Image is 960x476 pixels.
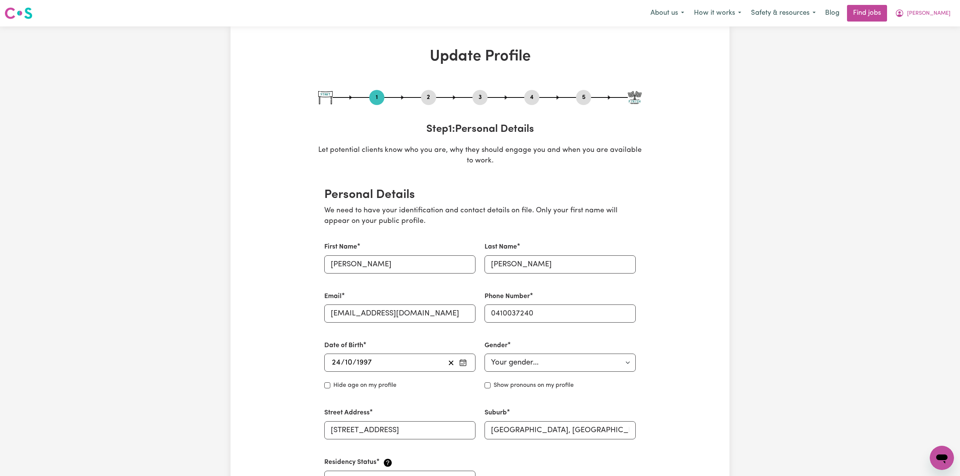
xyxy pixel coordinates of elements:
button: About us [646,5,689,21]
button: Go to step 3 [472,93,488,102]
label: Hide age on my profile [333,381,396,390]
label: Gender [485,341,508,351]
label: Suburb [485,408,507,418]
h1: Update Profile [318,48,642,66]
label: Last Name [485,242,517,252]
a: Blog [821,5,844,22]
button: Go to step 5 [576,93,591,102]
iframe: Button to launch messaging window [930,446,954,470]
h2: Personal Details [324,188,636,202]
h3: Step 1 : Personal Details [318,123,642,136]
label: Street Address [324,408,370,418]
a: Find jobs [847,5,887,22]
label: Show pronouns on my profile [494,381,574,390]
input: -- [331,357,341,368]
button: Go to step 1 [369,93,384,102]
label: Email [324,292,342,301]
button: How it works [689,5,746,21]
span: / [341,359,345,367]
button: Safety & resources [746,5,821,21]
label: Residency Status [324,457,376,467]
p: We need to have your identification and contact details on file. Only your first name will appear... [324,206,636,227]
img: Careseekers logo [5,6,33,20]
button: My Account [890,5,955,21]
span: [PERSON_NAME] [907,9,951,18]
label: Date of Birth [324,341,363,351]
label: Phone Number [485,292,530,301]
input: -- [345,357,353,368]
button: Go to step 4 [524,93,539,102]
p: Let potential clients know who you are, why they should engage you and when you are available to ... [318,145,642,167]
button: Go to step 2 [421,93,436,102]
span: / [353,359,356,367]
input: e.g. North Bondi, New South Wales [485,421,636,439]
input: ---- [356,357,372,368]
label: First Name [324,242,357,252]
a: Careseekers logo [5,5,33,22]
